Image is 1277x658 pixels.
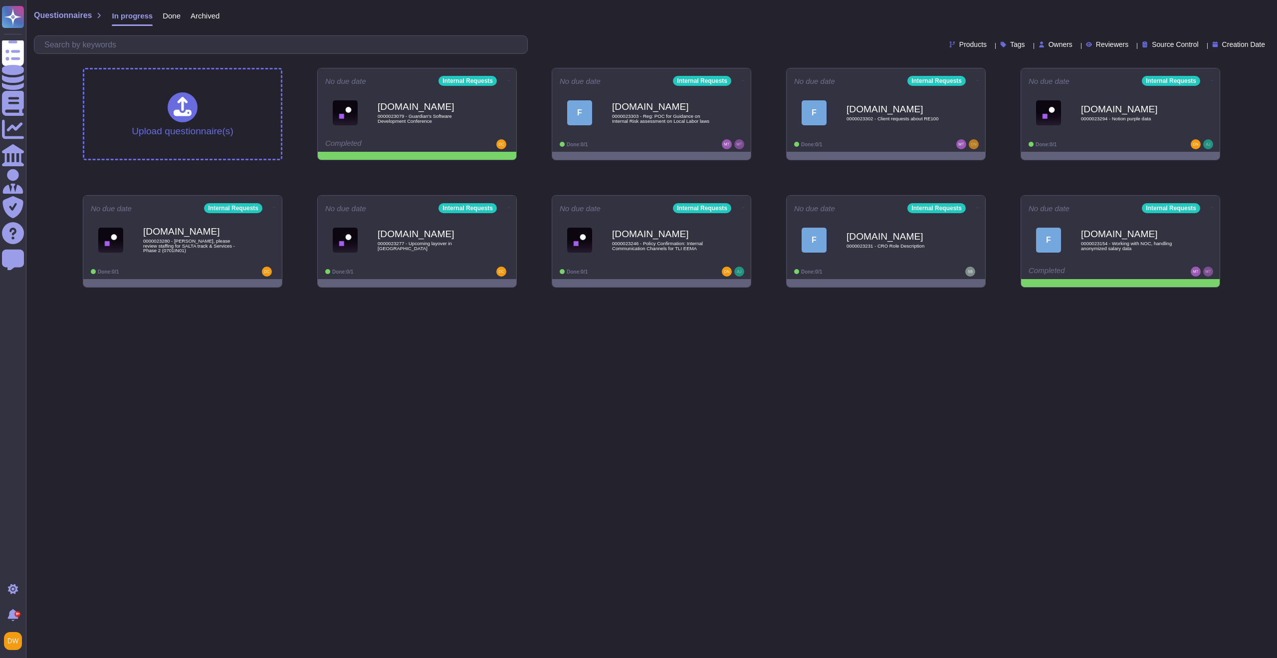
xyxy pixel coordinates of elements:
span: Owners [1049,41,1072,48]
img: Logo [333,100,358,125]
div: F [802,100,827,125]
div: F [1036,228,1061,253]
span: In progress [112,12,153,19]
div: F [567,100,592,125]
span: Done: 0/1 [98,269,119,275]
span: 0000023280 - [PERSON_NAME], please review staffing for SALTA track & Services - Phase 2 (0701IN01) [143,239,243,253]
span: Done [163,12,181,19]
span: 0000023079 - Guardian's Software Development Conference [378,114,477,123]
img: user [722,267,732,277]
span: 0000023154 - Working with NOC, handling anonymized salary data [1081,241,1181,251]
img: user [965,267,975,277]
span: No due date [1029,77,1069,85]
img: user [956,139,966,149]
img: user [1203,139,1213,149]
span: Archived [191,12,219,19]
div: Internal Requests [907,76,966,86]
span: No due date [794,205,835,212]
img: Logo [1036,100,1061,125]
div: Completed [1029,267,1151,277]
span: No due date [794,77,835,85]
span: 0000023246 - Policy Confirmation: Internal Communication Channels for TLI EEMA [612,241,712,251]
b: [DOMAIN_NAME] [612,229,712,239]
div: Internal Requests [673,76,731,86]
span: 0000023294 - Notion purple data [1081,116,1181,121]
b: [DOMAIN_NAME] [847,232,946,241]
div: Completed [325,139,447,149]
img: user [1203,267,1213,277]
div: Upload questionnaire(s) [132,92,233,136]
img: user [496,267,506,277]
img: user [262,267,272,277]
div: Internal Requests [204,203,262,213]
span: Done: 0/1 [567,142,588,147]
img: Logo [98,228,123,253]
input: Search by keywords [39,36,527,53]
img: user [496,139,506,149]
div: Internal Requests [438,203,497,213]
span: 0000023277 - Upcoming layover in [GEOGRAPHIC_DATA] [378,241,477,251]
span: Done: 0/1 [1036,142,1057,147]
div: Internal Requests [673,203,731,213]
span: Done: 0/1 [801,269,822,275]
span: No due date [1029,205,1069,212]
b: [DOMAIN_NAME] [143,227,243,236]
b: [DOMAIN_NAME] [847,104,946,114]
b: [DOMAIN_NAME] [612,102,712,111]
img: Logo [333,228,358,253]
span: Creation Date [1222,41,1265,48]
b: [DOMAIN_NAME] [1081,104,1181,114]
button: user [2,630,29,652]
div: Internal Requests [1142,203,1200,213]
img: user [734,267,744,277]
img: user [4,632,22,650]
span: No due date [560,205,601,212]
img: user [734,139,744,149]
span: Source Control [1152,41,1198,48]
img: user [722,139,732,149]
b: [DOMAIN_NAME] [1081,229,1181,239]
span: No due date [325,205,366,212]
b: [DOMAIN_NAME] [378,229,477,239]
span: Done: 0/1 [332,269,353,275]
span: Products [959,41,987,48]
div: Internal Requests [1142,76,1200,86]
span: Questionnaires [34,11,92,19]
div: F [802,228,827,253]
div: Internal Requests [438,76,497,86]
span: Done: 0/1 [801,142,822,147]
span: Reviewers [1096,41,1128,48]
img: user [969,139,979,149]
b: [DOMAIN_NAME] [378,102,477,111]
span: No due date [325,77,366,85]
img: user [1191,139,1201,149]
span: 0000023303 - Reg: POC for Guidance on Internal Risk assessment on Local Labor laws [612,114,712,123]
div: 9+ [14,611,20,617]
img: Logo [567,228,592,253]
span: Done: 0/1 [567,269,588,275]
span: 0000023302 - Client requests about RE100 [847,116,946,121]
img: user [1191,267,1201,277]
div: Internal Requests [907,203,966,213]
span: Tags [1010,41,1025,48]
span: No due date [91,205,132,212]
span: 0000023231 - CRO Role Description [847,244,946,249]
span: No due date [560,77,601,85]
